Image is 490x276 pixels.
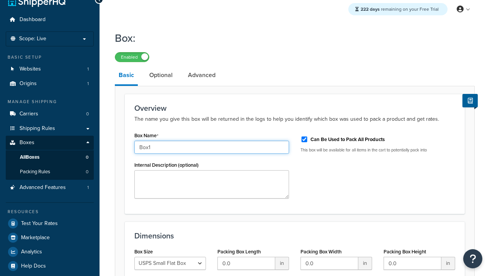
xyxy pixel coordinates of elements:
label: Can Be Used to Pack All Products [310,136,385,143]
label: Internal Description (optional) [134,162,199,168]
li: Advanced Features [6,181,94,195]
a: Analytics [6,245,94,259]
a: Test Your Rates [6,217,94,230]
span: 1 [87,80,89,87]
span: Scope: Live [19,36,46,42]
label: Packing Box Height [384,249,426,255]
li: Carriers [6,107,94,121]
li: Boxes [6,136,94,179]
a: Boxes [6,136,94,150]
a: Websites1 [6,62,94,76]
span: Packing Rules [20,169,50,175]
span: in [441,257,455,270]
span: 0 [86,169,88,175]
a: Shipping Rules [6,122,94,136]
h3: Overview [134,104,455,112]
label: Enabled [115,53,149,62]
div: Resources [6,209,94,215]
button: Show Help Docs [462,94,478,107]
a: Advanced Features1 [6,181,94,195]
span: 0 [86,154,88,161]
label: Packing Box Length [217,249,261,255]
button: Open Resource Center [463,249,482,268]
div: Basic Setup [6,54,94,61]
div: Manage Shipping [6,99,94,105]
span: remaining on your Free Trial [361,6,439,13]
a: Basic [115,66,138,86]
span: Dashboard [20,16,46,23]
span: Shipping Rules [20,125,55,132]
a: AllBoxes0 [6,150,94,164]
label: Box Size [134,249,153,255]
span: in [358,257,372,270]
a: Carriers0 [6,107,94,121]
li: Packing Rules [6,165,94,179]
a: Optional [145,66,176,84]
span: Carriers [20,111,38,117]
span: Analytics [21,249,42,255]
span: Help Docs [21,263,46,269]
p: This box will be available for all items in the cart to potentially pack into [301,147,455,153]
a: Advanced [184,66,219,84]
span: Websites [20,66,41,72]
span: in [275,257,289,270]
span: 1 [87,184,89,191]
a: Packing Rules0 [6,165,94,179]
h1: Box: [115,31,465,46]
span: 0 [86,111,89,117]
span: 1 [87,66,89,72]
span: Marketplace [21,235,50,241]
label: Box Name [134,133,158,139]
p: The name you give this box will be returned in the logs to help you identify which box was used t... [134,115,455,124]
strong: 222 days [361,6,380,13]
h3: Dimensions [134,232,455,240]
label: Packing Box Width [301,249,341,255]
span: Test Your Rates [21,220,58,227]
span: All Boxes [20,154,39,161]
a: Marketplace [6,231,94,245]
a: Origins1 [6,77,94,91]
a: Dashboard [6,13,94,27]
span: Boxes [20,140,34,146]
a: Help Docs [6,259,94,273]
span: Advanced Features [20,184,66,191]
li: Origins [6,77,94,91]
li: Websites [6,62,94,76]
span: Origins [20,80,37,87]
